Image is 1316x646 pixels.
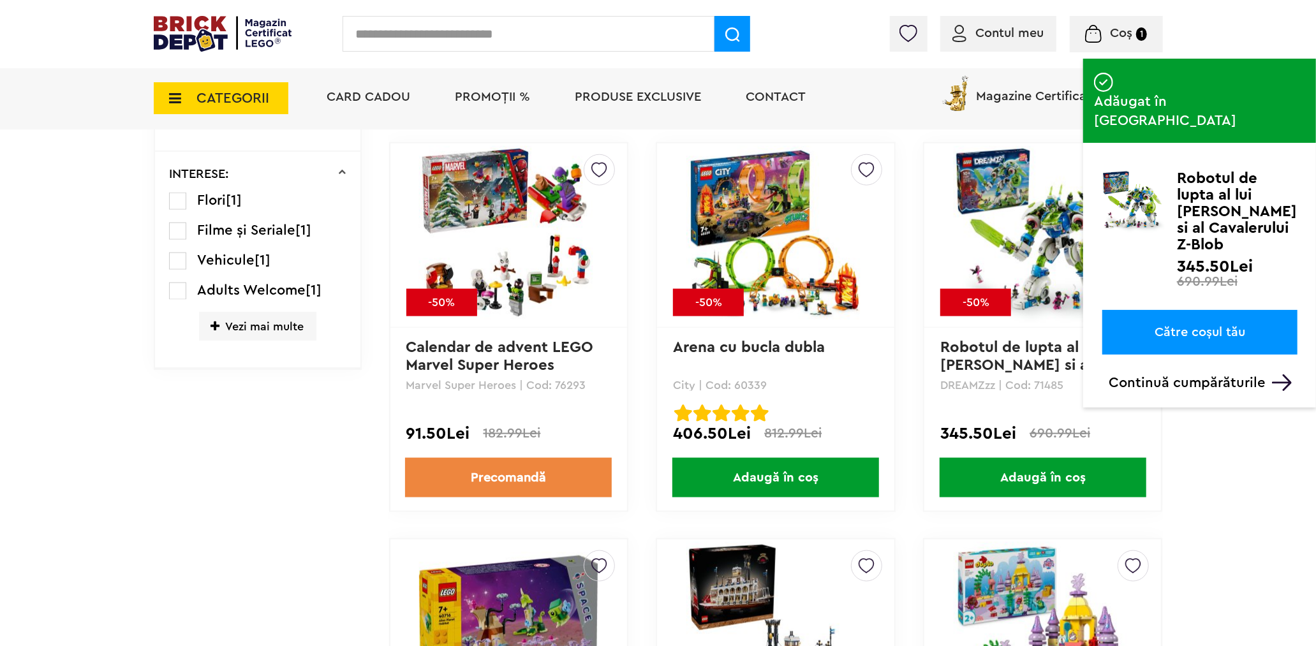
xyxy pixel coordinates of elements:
span: [1] [255,253,270,267]
span: Coș [1110,27,1132,40]
p: Marvel Super Heroes | Cod: 76293 [406,379,611,391]
img: Evaluare cu stele [693,404,711,422]
span: CATEGORII [197,91,270,105]
p: DREAMZzz | Cod: 71485 [940,379,1145,391]
img: Arena cu bucla dubla [686,146,865,325]
span: Vezi mai multe [199,312,316,341]
a: Contact [746,91,806,103]
span: Contul meu [976,27,1044,40]
a: Contul meu [952,27,1044,40]
img: addedtocart [1083,158,1095,170]
span: [1] [306,283,322,297]
p: Continuă cumpărăturile [1109,374,1298,391]
a: Card Cadou [327,91,411,103]
a: Robotul de lupta al lui [PERSON_NAME] si al Ca... [940,340,1129,373]
img: addedtocart [1094,73,1113,92]
span: Adăugat în [GEOGRAPHIC_DATA] [1094,92,1305,130]
img: Evaluare cu stele [751,404,769,422]
img: Robotul de lupta al lui Mateo si al Cavalerului Z-Blob [954,146,1132,325]
img: Calendar de advent LEGO Marvel Super Heroes [419,146,598,325]
span: Adaugă în coș [672,458,879,497]
span: [1] [295,223,311,237]
div: -50% [406,289,477,316]
span: 812.99Lei [764,427,822,440]
small: 1 [1136,27,1147,41]
span: Filme și Seriale [197,223,295,237]
p: Robotul de lupta al lui [PERSON_NAME] si al Cavalerului Z-Blob [1177,170,1298,253]
span: Magazine Certificate LEGO® [977,73,1143,103]
span: 406.50Lei [673,426,751,441]
span: Flori [197,193,226,207]
a: Adaugă în coș [657,458,894,497]
a: Arena cu bucla dubla [673,340,825,355]
span: 690.99Lei [1177,275,1238,288]
img: Evaluare cu stele [713,404,730,422]
img: Evaluare cu stele [732,404,750,422]
div: -50% [940,289,1011,316]
span: 345.50Lei [940,426,1016,441]
a: Produse exclusive [575,91,702,103]
img: Robotul de lupta al lui Mateo si al Cavalerului Z-Blob [1102,170,1165,233]
span: 91.50Lei [406,426,470,441]
img: Evaluare cu stele [674,404,692,422]
a: Adaugă în coș [924,458,1161,497]
a: Precomandă [405,458,612,497]
span: 345.50Lei [1177,259,1253,274]
p: INTERESE: [169,168,229,180]
div: -50% [673,289,744,316]
a: PROMOȚII % [455,91,531,103]
img: Arrow%20-%20Down.svg [1272,374,1292,391]
a: Calendar de advent LEGO Marvel Super Heroes [406,340,598,373]
p: City | Cod: 60339 [673,379,878,391]
span: Adults Welcome [197,283,306,297]
span: [1] [226,193,242,207]
span: 690.99Lei [1030,427,1090,440]
span: Vehicule [197,253,255,267]
span: Adaugă în coș [940,458,1146,497]
span: 182.99Lei [484,427,541,440]
a: Către coșul tău [1102,310,1298,355]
